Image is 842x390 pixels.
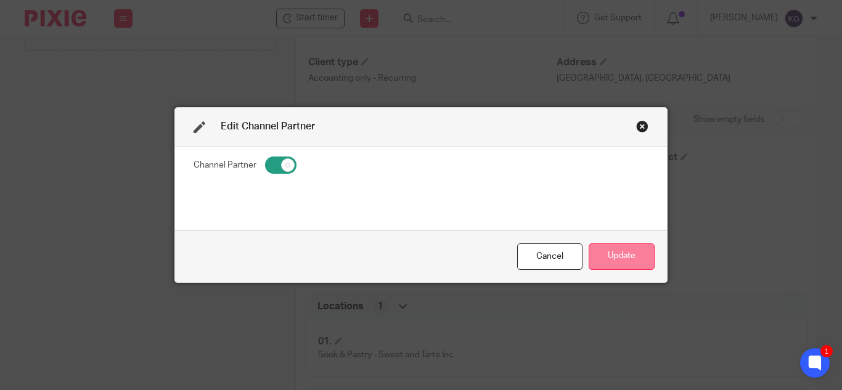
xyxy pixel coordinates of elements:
div: 1 [820,345,833,357]
button: Update [589,243,655,270]
div: Close this dialog window [517,243,582,270]
label: Channel Partner [194,159,256,171]
span: Edit Channel Partner [221,121,315,131]
div: Close this dialog window [636,120,648,132]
